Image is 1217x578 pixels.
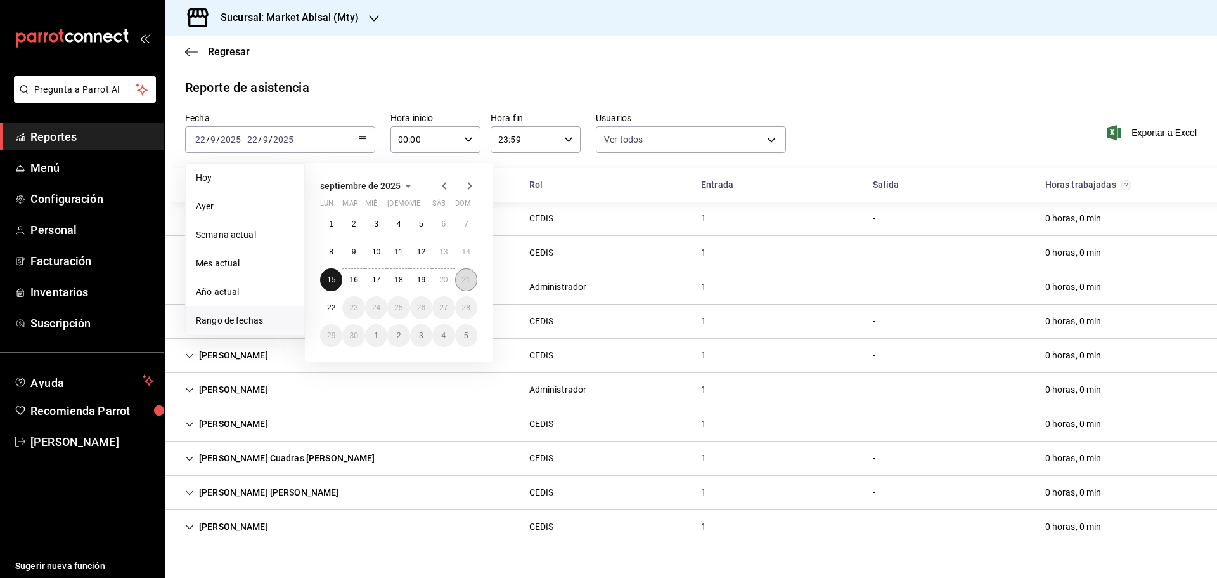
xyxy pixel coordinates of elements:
div: Head [165,168,1217,202]
div: Row [165,442,1217,476]
button: 3 de septiembre de 2025 [365,213,387,235]
abbr: 15 de septiembre de 2025 [327,275,335,284]
button: 20 de septiembre de 2025 [432,268,454,291]
label: Fecha [185,114,375,122]
div: Reporte de asistencia [185,78,309,97]
div: Row [165,202,1217,236]
div: Cell [519,207,564,230]
button: 13 de septiembre de 2025 [432,240,454,263]
button: 5 de septiembre de 2025 [410,213,432,235]
div: Cell [691,344,716,367]
div: Cell [175,310,278,333]
span: / [206,135,210,145]
div: Cell [1035,515,1112,539]
div: Cell [691,447,716,470]
abbr: 12 de septiembre de 2025 [417,247,425,256]
div: Cell [691,378,716,402]
div: Cell [691,481,716,504]
span: Hoy [196,171,294,185]
abbr: 14 de septiembre de 2025 [462,247,470,256]
div: Cell [519,481,564,504]
span: Suscripción [30,315,154,332]
abbr: 27 de septiembre de 2025 [439,303,448,312]
abbr: 16 de septiembre de 2025 [349,275,357,284]
span: Configuración [30,190,154,207]
button: Regresar [185,46,250,58]
div: Row [165,339,1217,373]
abbr: 5 de octubre de 2025 [464,331,468,340]
abbr: 18 de septiembre de 2025 [394,275,402,284]
span: Regresar [208,46,250,58]
div: Container [165,168,1217,544]
button: 1 de septiembre de 2025 [320,213,342,235]
abbr: 30 de septiembre de 2025 [349,331,357,340]
abbr: 3 de octubre de 2025 [419,331,423,340]
div: Cell [519,515,564,539]
div: CEDIS [529,417,554,431]
button: 21 de septiembre de 2025 [455,268,477,291]
abbr: 17 de septiembre de 2025 [372,275,380,284]
button: 15 de septiembre de 2025 [320,268,342,291]
span: Recomienda Parrot [30,402,154,419]
input: -- [247,135,258,145]
button: 18 de septiembre de 2025 [387,268,409,291]
div: Cell [863,207,885,230]
span: Mes actual [196,257,294,270]
div: Cell [1035,241,1112,265]
div: CEDIS [529,520,554,534]
div: Cell [519,412,564,436]
abbr: 25 de septiembre de 2025 [394,303,402,312]
div: Cell [863,447,885,470]
input: ---- [273,135,294,145]
div: Cell [691,275,716,299]
div: Row [165,407,1217,442]
abbr: 24 de septiembre de 2025 [372,303,380,312]
abbr: domingo [455,199,471,213]
button: 29 de septiembre de 2025 [320,324,342,347]
div: CEDIS [529,349,554,362]
input: -- [195,135,206,145]
div: Cell [1035,378,1112,402]
button: 2 de septiembre de 2025 [342,213,364,235]
abbr: 8 de septiembre de 2025 [329,247,333,256]
span: Exportar a Excel [1110,125,1197,140]
div: Cell [1035,275,1112,299]
div: Cell [519,344,564,367]
div: Cell [691,241,716,265]
div: Row [165,236,1217,270]
abbr: 5 de septiembre de 2025 [419,220,423,228]
button: 24 de septiembre de 2025 [365,296,387,319]
div: Cell [691,412,716,436]
abbr: 9 de septiembre de 2025 [352,247,356,256]
button: 7 de septiembre de 2025 [455,213,477,235]
svg: El total de horas trabajadas por usuario es el resultado de la suma redondeada del registro de ho... [1121,180,1131,190]
div: Row [165,270,1217,305]
input: -- [210,135,216,145]
span: Ayuda [30,373,138,388]
abbr: 3 de septiembre de 2025 [374,220,378,228]
abbr: 1 de septiembre de 2025 [329,220,333,228]
span: Facturación [30,253,154,270]
div: Cell [519,447,564,470]
div: Cell [175,207,278,230]
span: septiembre de 2025 [320,181,401,191]
button: 14 de septiembre de 2025 [455,240,477,263]
div: Cell [863,378,885,402]
button: 6 de septiembre de 2025 [432,213,454,235]
label: Usuarios [596,114,786,122]
a: Pregunta a Parrot AI [9,92,156,105]
span: Sugerir nueva función [15,560,154,573]
span: Semana actual [196,228,294,242]
div: Cell [1035,344,1112,367]
div: CEDIS [529,486,554,499]
button: 11 de septiembre de 2025 [387,240,409,263]
div: Cell [175,378,278,402]
button: 25 de septiembre de 2025 [387,296,409,319]
div: Cell [1035,481,1112,504]
div: HeadCell [175,173,519,197]
div: Cell [863,412,885,436]
button: 3 de octubre de 2025 [410,324,432,347]
button: 4 de septiembre de 2025 [387,213,409,235]
abbr: 23 de septiembre de 2025 [349,303,357,312]
div: Cell [863,241,885,265]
